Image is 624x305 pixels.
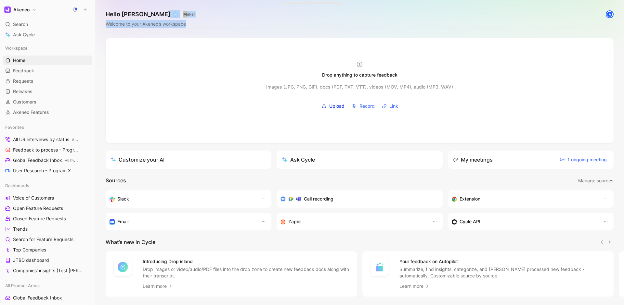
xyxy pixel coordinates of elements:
[110,195,254,203] div: Sync your customers, send feedback and get updates in Slack
[13,31,35,39] span: Ask Cycle
[143,282,173,290] a: Learn more
[13,195,54,201] span: Voice of Customers
[288,218,302,226] h3: Zapier
[3,181,92,275] div: DashboardsVoice of CustomersOpen Feature RequestsClosed Feature RequestsTrendsSearch for Feature ...
[380,101,400,111] button: Link
[452,195,597,203] div: Capture feedback from anywhere on the web
[3,193,92,203] a: Voice of Customers
[277,151,442,169] button: Ask Cycle
[280,218,425,226] div: Capture feedback from thousands of sources with Zapier (survey results, recordings, sheets, etc).
[3,76,92,86] a: Requests
[578,177,614,185] button: Manage sources
[322,71,397,79] div: Drop anything to capture feedback
[606,11,613,18] div: A
[3,203,92,213] a: Open Feature Requests
[4,6,11,13] img: Akeneo
[3,155,92,165] a: Global Feedback InboxAll Product Areas
[266,83,453,91] div: Images (JPG, PNG, GIF), docs (PDF, TXT, VTT), videos (MOV, MP4), audio (MP3, WAV)
[5,182,29,189] span: Dashboards
[13,88,32,95] span: Releases
[460,218,480,226] h3: Cycle API
[72,137,103,142] span: All Product Areas
[13,147,80,153] span: Feedback to process - Program X
[65,158,96,163] span: All Product Areas
[143,266,349,279] p: Drop images or video/audio/PDF files into the drop zone to create new feedback docs along with th...
[3,30,92,40] a: Ask Cycle
[304,195,333,203] h3: Call recording
[5,45,28,51] span: Workspace
[460,195,480,203] h3: Extension
[13,109,49,116] span: Akeneo Features
[143,258,349,265] h4: Introducing Drop island
[13,226,28,232] span: Trends
[3,135,92,144] a: All UR interviews by statusAll Product Areas
[13,78,33,84] span: Requests
[13,205,63,212] span: Open Feature Requests
[359,102,375,110] span: Record
[13,267,85,274] span: Companies' insights (Test [PERSON_NAME])
[3,281,92,290] div: All Product Areas
[13,215,66,222] span: Closed Feature Requests
[3,145,92,155] a: Feedback to process - Program X
[106,10,197,18] h1: Hello [PERSON_NAME] ❄️
[13,257,49,263] span: JTBD dashboard
[560,156,607,164] span: 1 ongoing meeting
[13,99,36,105] span: Customers
[3,43,92,53] div: Workspace
[3,19,92,29] div: Search
[3,235,92,244] a: Search for Feature Requests
[3,224,92,234] a: Trends
[106,20,197,28] div: Welcome to your Akeneo’s workspace
[13,67,34,74] span: Feedback
[3,122,92,132] div: Favorites
[3,5,38,14] button: AkeneoAkeneo
[13,247,46,253] span: Top Companies
[13,20,28,28] span: Search
[558,154,608,165] button: 1 ongoing meeting
[3,87,92,96] a: Releases
[117,195,129,203] h3: Slack
[280,195,433,203] div: Record & transcribe meetings from Zoom, Meet & Teams.
[3,255,92,265] a: JTBD dashboard
[3,214,92,224] a: Closed Feature Requests
[13,236,73,243] span: Search for Feature Requests
[399,266,606,279] p: Summarize, find insights, categorize, and [PERSON_NAME] processed new feedback - automatically. C...
[13,295,62,301] span: Global Feedback Inbox
[3,107,92,117] a: Akeneo Features
[3,181,92,190] div: Dashboards
[117,218,128,226] h3: Email
[3,293,92,303] a: Global Feedback Inbox
[13,136,79,143] span: All UR interviews by status
[3,266,92,275] a: Companies' insights (Test [PERSON_NAME])
[13,167,79,174] span: User Research - Program X
[106,238,155,246] h2: What’s new in Cycle
[5,282,40,289] span: All Product Areas
[389,102,398,110] span: Link
[399,258,606,265] h4: Your feedback on Autopilot
[282,156,315,164] div: Ask Cycle
[453,156,493,164] div: My meetings
[13,7,30,13] h1: Akeneo
[3,166,92,176] a: User Research - Program XPROGRAM X
[106,177,126,185] h2: Sources
[319,101,347,111] label: Upload
[13,157,78,164] span: Global Feedback Inbox
[181,11,197,18] button: MAKER
[3,55,92,65] a: Home
[399,282,430,290] a: Learn more
[3,245,92,255] a: Top Companies
[3,97,92,107] a: Customers
[110,218,254,226] div: Forward emails to your feedback inbox
[111,156,164,164] div: Customize your AI
[452,218,597,226] div: Sync customers & send feedback from custom sources. Get inspired by our favorite use case
[349,101,377,111] button: Record
[5,124,24,130] span: Favorites
[3,66,92,76] a: Feedback
[106,151,271,169] a: Customize your AI
[13,57,25,64] span: Home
